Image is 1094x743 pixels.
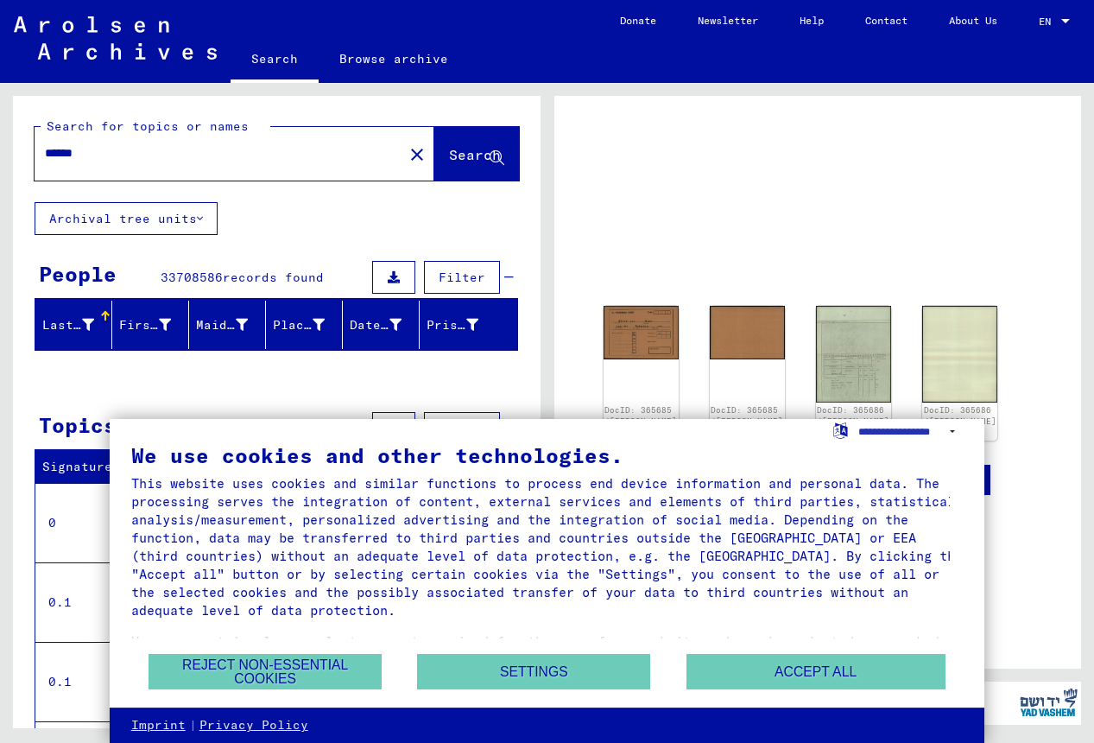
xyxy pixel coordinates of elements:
div: Prisoner # [427,316,478,334]
mat-header-cell: Place of Birth [266,301,343,349]
button: Archival tree units [35,202,218,235]
mat-header-cell: Last Name [35,301,112,349]
button: Filter [424,261,500,294]
div: Date of Birth [350,316,402,334]
div: Maiden Name [196,316,248,334]
mat-header-cell: First Name [112,301,189,349]
button: Reject non-essential cookies [149,654,382,689]
td: 0.1 [35,562,155,642]
mat-header-cell: Maiden Name [189,301,266,349]
button: Filter [424,412,500,445]
div: Date of Birth [350,311,423,339]
span: Filter [439,270,485,285]
span: 33708586 [161,270,223,285]
span: Search [449,146,501,163]
a: DocID: 365686 ([PERSON_NAME] VAN) [817,405,889,438]
img: 002.jpg [710,306,785,360]
button: Settings [417,654,650,689]
mat-label: Search for topics or names [47,118,249,134]
a: DocID: 365686 ([PERSON_NAME] VAN) [924,405,996,438]
button: Search [434,127,519,181]
mat-header-cell: Prisoner # [420,301,516,349]
img: 002.jpg [922,306,997,403]
img: yv_logo.png [1016,681,1081,724]
mat-header-cell: Date of Birth [343,301,420,349]
a: DocID: 365685 ([PERSON_NAME] VAN) [604,405,677,438]
a: DocID: 365685 ([PERSON_NAME] VAN) [711,405,783,438]
span: records found [223,270,324,285]
div: Signature [42,454,158,481]
a: Search [231,38,319,83]
div: Prisoner # [427,311,500,339]
span: EN [1039,16,1058,28]
div: Maiden Name [196,311,269,339]
div: Topics [39,410,117,441]
div: Signature [42,458,141,476]
img: 001.jpg [816,306,891,403]
a: Privacy Policy [199,717,308,734]
div: Place of Birth [273,316,325,334]
div: First Name [119,316,171,334]
div: Last Name [42,316,94,334]
button: Accept all [686,654,945,689]
a: Imprint [131,717,186,734]
a: Browse archive [319,38,469,79]
td: 0 [35,483,155,562]
mat-icon: close [407,144,427,165]
div: First Name [119,311,193,339]
button: Clear [400,137,434,171]
div: Place of Birth [273,311,346,339]
div: Last Name [42,311,116,339]
img: Arolsen_neg.svg [14,16,217,60]
div: People [39,258,117,289]
td: 0.1 [35,642,155,721]
img: 001.jpg [604,306,679,359]
div: This website uses cookies and similar functions to process end device information and personal da... [131,474,964,619]
div: We use cookies and other technologies. [131,445,964,466]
